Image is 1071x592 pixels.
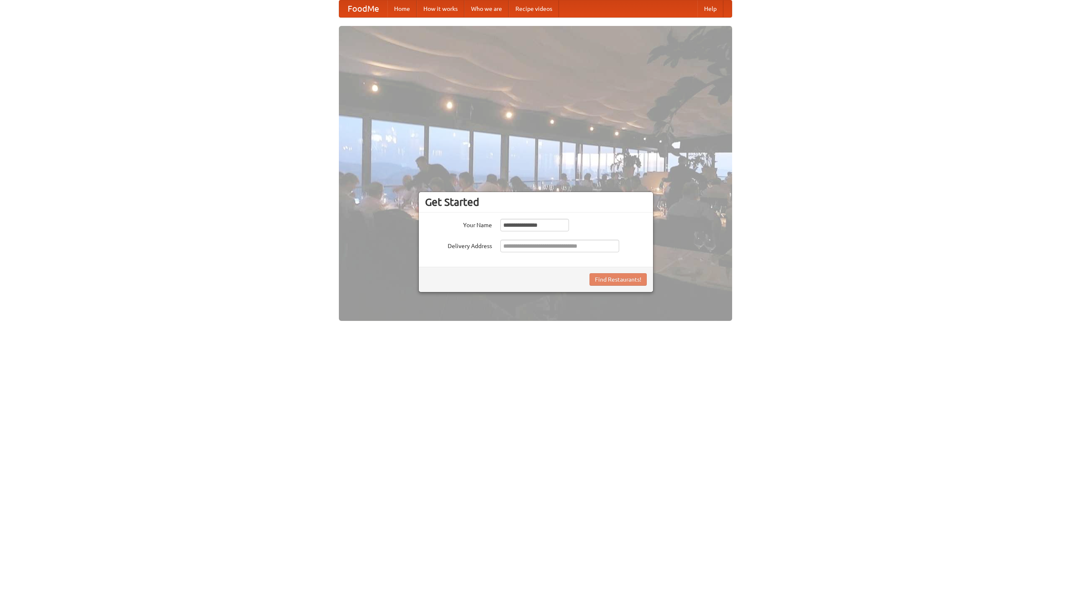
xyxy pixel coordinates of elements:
h3: Get Started [425,196,647,208]
a: Help [697,0,723,17]
a: How it works [417,0,464,17]
a: Who we are [464,0,509,17]
label: Your Name [425,219,492,229]
a: FoodMe [339,0,387,17]
a: Home [387,0,417,17]
label: Delivery Address [425,240,492,250]
a: Recipe videos [509,0,559,17]
button: Find Restaurants! [589,273,647,286]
